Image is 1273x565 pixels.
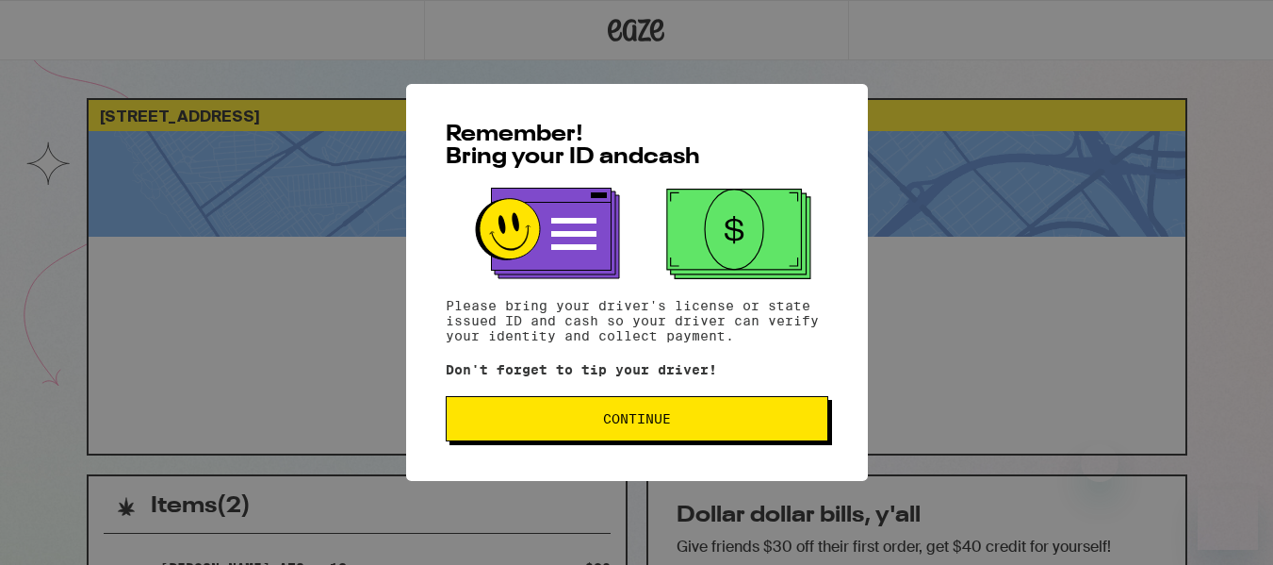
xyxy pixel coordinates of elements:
iframe: Close message [1081,444,1118,482]
iframe: Button to launch messaging window [1198,490,1258,550]
span: Remember! Bring your ID and cash [446,124,700,169]
button: Continue [446,396,828,441]
span: Continue [603,412,671,425]
p: Please bring your driver's license or state issued ID and cash so your driver can verify your ide... [446,298,828,343]
p: Don't forget to tip your driver! [446,362,828,377]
